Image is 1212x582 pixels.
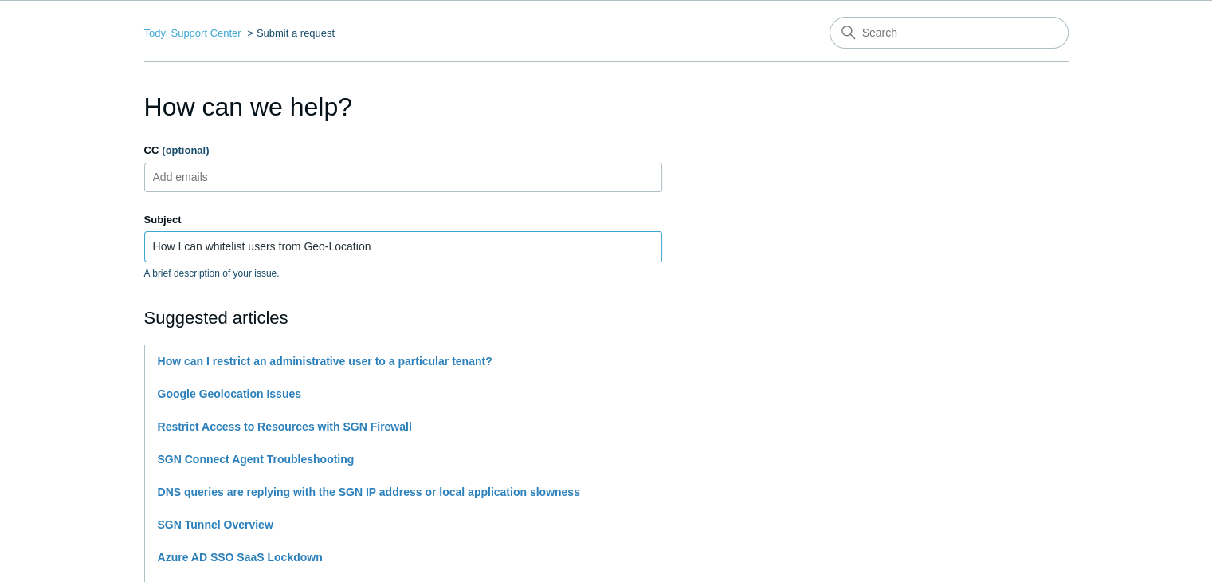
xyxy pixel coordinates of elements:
[158,486,580,498] a: DNS queries are replying with the SGN IP address or local application slowness
[144,305,662,331] h2: Suggested articles
[144,212,662,228] label: Subject
[144,88,662,126] h1: How can we help?
[158,453,355,466] a: SGN Connect Agent Troubleshooting
[144,143,662,159] label: CC
[158,551,323,564] a: Azure AD SSO SaaS Lockdown
[158,387,301,400] a: Google Geolocation Issues
[158,518,273,531] a: SGN Tunnel Overview
[158,420,412,433] a: Restrict Access to Resources with SGN Firewall
[147,165,241,189] input: Add emails
[244,27,335,39] li: Submit a request
[144,27,245,39] li: Todyl Support Center
[830,17,1069,49] input: Search
[158,355,492,368] a: How can I restrict an administrative user to a particular tenant?
[144,266,662,281] p: A brief description of your issue.
[162,144,209,156] span: (optional)
[144,27,241,39] a: Todyl Support Center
